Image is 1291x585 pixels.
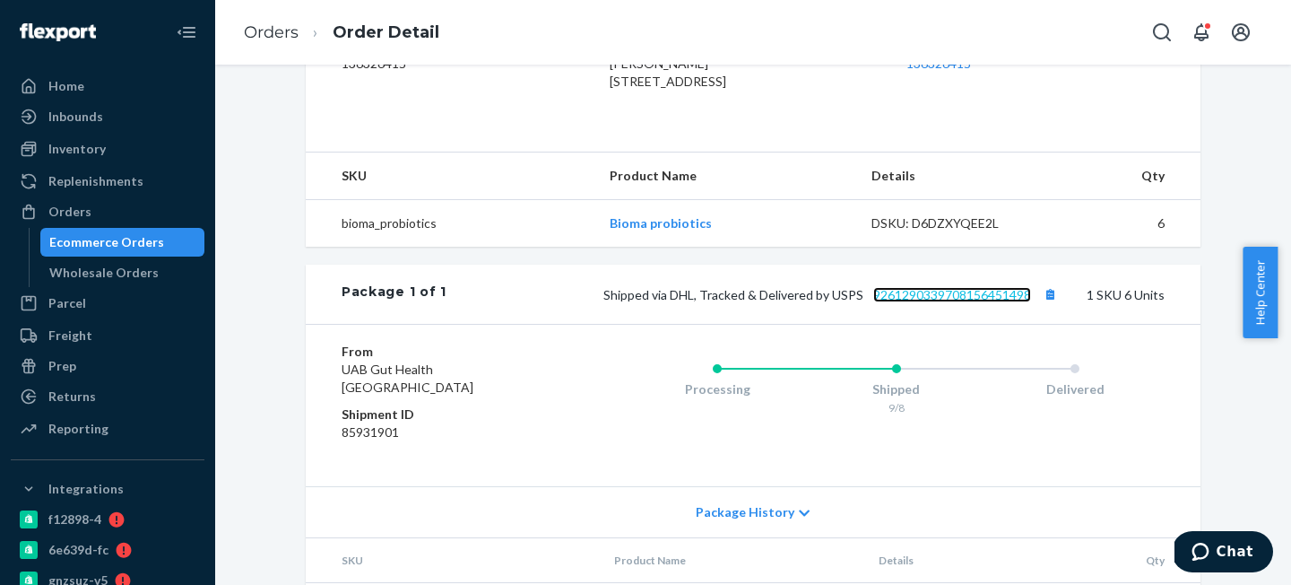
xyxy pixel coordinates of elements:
[342,406,556,423] dt: Shipment ID
[169,14,204,50] button: Close Navigation
[306,153,595,200] th: SKU
[1223,14,1259,50] button: Open account menu
[873,287,1031,302] a: 9261290339708156451498
[1174,531,1273,576] iframe: Opens a widget where you can chat to one of our agents
[306,538,600,583] th: SKU
[48,357,76,375] div: Prep
[1053,153,1200,200] th: Qty
[11,197,204,226] a: Orders
[610,215,712,231] a: Bioma probiotics
[603,287,1061,302] span: Shipped via DHL, Tracked & Delivered by USPS
[628,380,807,398] div: Processing
[40,228,205,257] a: Ecommerce Orders
[48,140,106,158] div: Inventory
[333,22,439,42] a: Order Detail
[48,420,108,438] div: Reporting
[1183,14,1219,50] button: Open notifications
[11,505,204,534] a: f12898-4
[48,541,108,559] div: 6e639d-fc
[11,72,204,100] a: Home
[48,108,103,126] div: Inbounds
[807,380,986,398] div: Shipped
[48,294,86,312] div: Parcel
[864,538,1061,583] th: Details
[1061,538,1200,583] th: Qty
[48,511,101,528] div: f12898-4
[610,56,726,89] span: [PERSON_NAME] [STREET_ADDRESS]
[49,233,164,251] div: Ecommerce Orders
[244,22,299,42] a: Orders
[871,214,1040,232] div: DSKU: D6DZXYQEE2L
[11,415,204,443] a: Reporting
[906,56,971,71] a: 136326415
[342,362,473,395] span: UAB Gut Health [GEOGRAPHIC_DATA]
[696,503,794,521] span: Package History
[342,283,446,306] div: Package 1 of 1
[306,199,595,247] td: bioma_probiotics
[807,400,986,415] div: 9/8
[48,388,96,406] div: Returns
[11,321,204,350] a: Freight
[446,283,1165,306] div: 1 SKU 6 Units
[595,153,856,200] th: Product Name
[1053,199,1200,247] td: 6
[600,538,864,583] th: Product Name
[49,264,159,282] div: Wholesale Orders
[1144,14,1180,50] button: Open Search Box
[11,475,204,503] button: Integrations
[11,352,204,380] a: Prep
[20,23,96,41] img: Flexport logo
[48,327,92,345] div: Freight
[1243,247,1278,338] button: Help Center
[40,258,205,287] a: Wholesale Orders
[11,536,204,564] a: 6e639d-fc
[230,6,454,59] ol: breadcrumbs
[48,480,124,498] div: Integrations
[48,77,84,95] div: Home
[1038,283,1061,306] button: Copy tracking number
[342,423,556,441] dd: 85931901
[11,289,204,318] a: Parcel
[11,382,204,411] a: Returns
[11,102,204,131] a: Inbounds
[11,167,204,196] a: Replenishments
[857,153,1054,200] th: Details
[48,172,143,190] div: Replenishments
[985,380,1165,398] div: Delivered
[48,203,91,221] div: Orders
[342,343,556,361] dt: From
[11,135,204,163] a: Inventory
